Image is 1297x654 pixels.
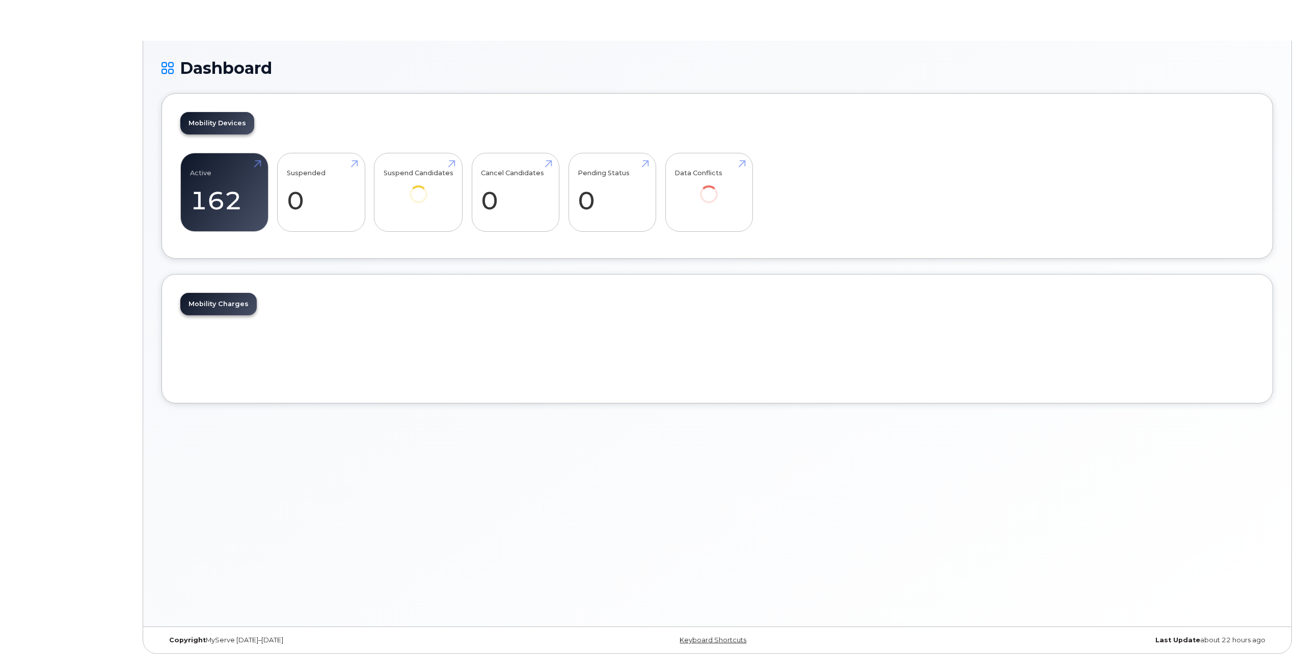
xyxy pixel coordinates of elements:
[384,159,453,217] a: Suspend Candidates
[481,159,550,226] a: Cancel Candidates 0
[169,636,206,644] strong: Copyright
[680,636,746,644] a: Keyboard Shortcuts
[578,159,646,226] a: Pending Status 0
[190,159,259,226] a: Active 162
[180,293,257,315] a: Mobility Charges
[161,59,1273,77] h1: Dashboard
[903,636,1273,644] div: about 22 hours ago
[287,159,356,226] a: Suspended 0
[1155,636,1200,644] strong: Last Update
[161,636,532,644] div: MyServe [DATE]–[DATE]
[674,159,743,217] a: Data Conflicts
[180,112,254,134] a: Mobility Devices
